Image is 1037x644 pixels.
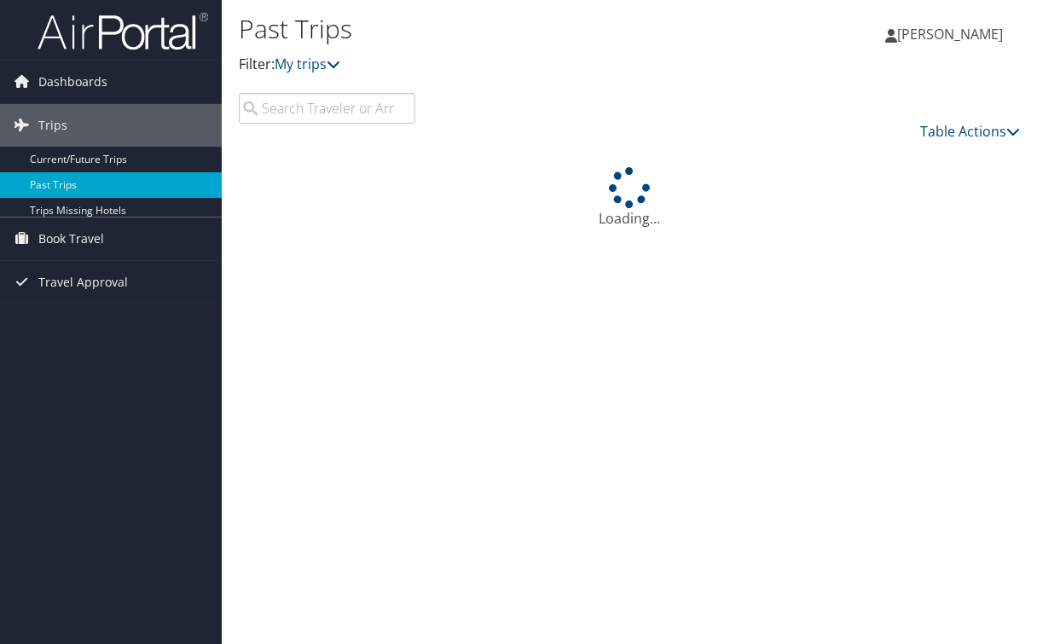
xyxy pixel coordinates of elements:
[38,104,67,147] span: Trips
[38,261,128,304] span: Travel Approval
[897,25,1003,44] span: [PERSON_NAME]
[239,167,1020,229] div: Loading...
[38,61,107,103] span: Dashboards
[239,93,415,124] input: Search Traveler or Arrival City
[275,55,340,73] a: My trips
[239,54,760,76] p: Filter:
[38,218,104,260] span: Book Travel
[239,11,760,47] h1: Past Trips
[885,9,1020,60] a: [PERSON_NAME]
[920,122,1020,141] a: Table Actions
[38,11,208,51] img: airportal-logo.png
